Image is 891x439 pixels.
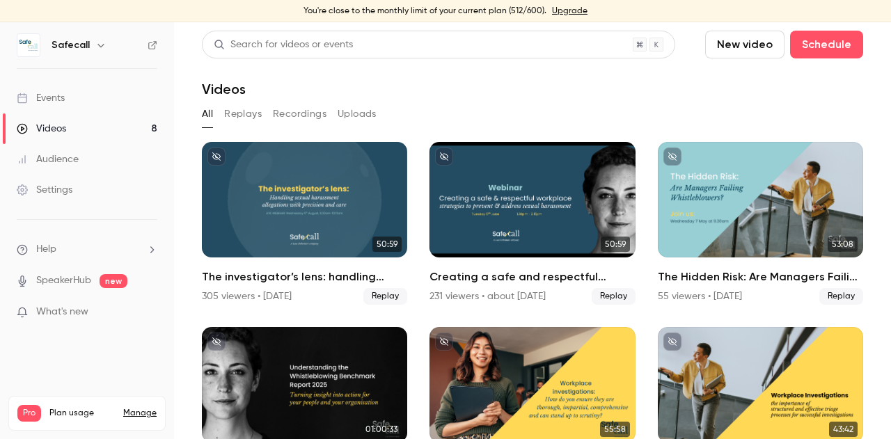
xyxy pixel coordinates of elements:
button: All [202,103,213,125]
button: Uploads [338,103,377,125]
button: unpublished [435,333,453,351]
div: 231 viewers • about [DATE] [429,289,546,303]
span: 50:59 [601,237,630,252]
button: Recordings [273,103,326,125]
span: 50:59 [372,237,402,252]
iframe: Noticeable Trigger [141,306,157,319]
div: 305 viewers • [DATE] [202,289,292,303]
a: Manage [123,408,157,419]
a: 50:59Creating a safe and respectful workplace: strategies to prevent and address sexual harassmen... [429,142,635,305]
section: Videos [202,31,863,431]
div: Events [17,91,65,105]
button: unpublished [663,147,681,166]
button: Replays [224,103,262,125]
div: Audience [17,152,79,166]
button: unpublished [435,147,453,166]
button: unpublished [207,147,226,166]
li: help-dropdown-opener [17,242,157,257]
span: 01:00:33 [361,422,402,437]
h2: The investigator’s lens: handling sexual harassment allegations with precision and care [202,269,407,285]
span: Pro [17,405,41,422]
span: Replay [592,288,636,305]
h2: Creating a safe and respectful workplace: strategies to prevent and address sexual harassment [429,269,635,285]
span: Replay [363,288,407,305]
span: 55:58 [600,422,630,437]
div: Settings [17,183,72,197]
button: New video [705,31,784,58]
h6: Safecall [52,38,90,52]
a: SpeakerHub [36,273,91,288]
h1: Videos [202,81,246,97]
span: 43:42 [829,422,858,437]
div: Videos [17,122,66,136]
button: Schedule [790,31,863,58]
li: The investigator’s lens: handling sexual harassment allegations with precision and care [202,142,407,305]
li: Creating a safe and respectful workplace: strategies to prevent and address sexual harassment [429,142,635,305]
button: unpublished [207,333,226,351]
span: What's new [36,305,88,319]
img: Safecall [17,34,40,56]
span: 53:08 [828,237,858,252]
a: 50:59The investigator’s lens: handling sexual harassment allegations with precision and care305 v... [202,142,407,305]
span: Plan usage [49,408,115,419]
span: Help [36,242,56,257]
li: The Hidden Risk: Are Managers Failing Whistleblowers? [658,142,863,305]
div: Search for videos or events [214,38,353,52]
span: Replay [819,288,863,305]
a: 53:08The Hidden Risk: Are Managers Failing Whistleblowers?55 viewers • [DATE]Replay [658,142,863,305]
div: 55 viewers • [DATE] [658,289,742,303]
h2: The Hidden Risk: Are Managers Failing Whistleblowers? [658,269,863,285]
a: Upgrade [552,6,588,17]
button: unpublished [663,333,681,351]
span: new [100,274,127,288]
